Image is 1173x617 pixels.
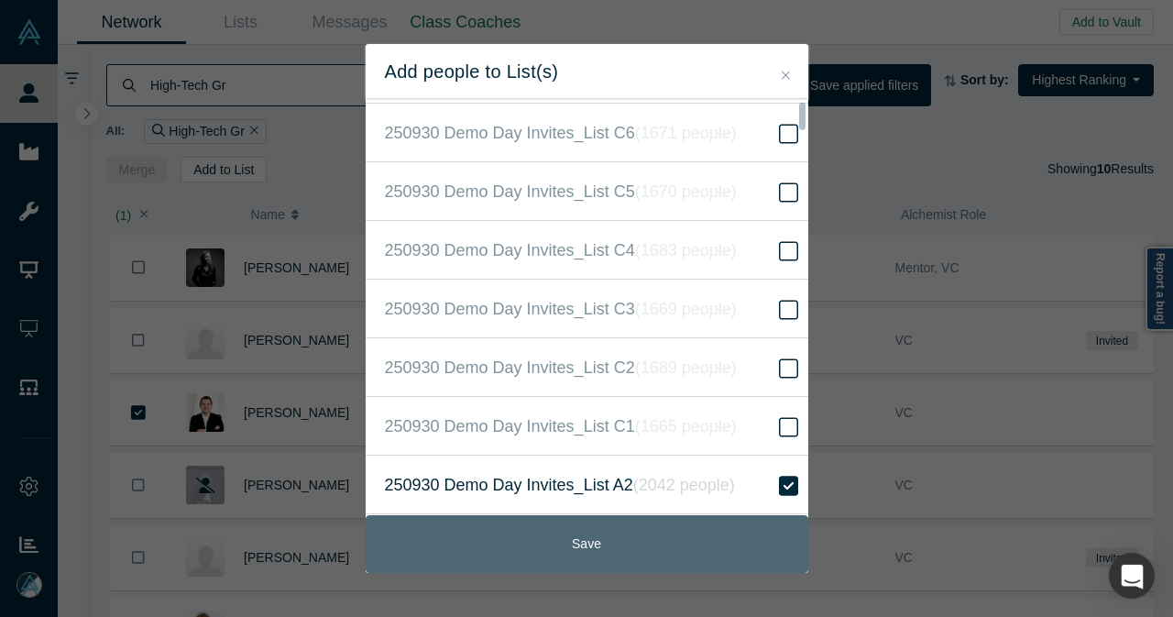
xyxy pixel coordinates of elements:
[385,296,737,322] span: 250930 Demo Day Invites_List C3
[385,355,737,380] span: 250930 Demo Day Invites_List C2
[385,120,737,146] span: 250930 Demo Day Invites_List C6
[635,300,737,318] i: ( 1669 people )
[385,179,737,204] span: 250930 Demo Day Invites_List C5
[635,182,737,201] i: ( 1670 people )
[385,61,789,83] h2: Add people to List(s)
[635,417,737,435] i: ( 1665 people )
[635,124,737,142] i: ( 1671 people )
[776,65,795,86] button: Close
[385,237,737,263] span: 250930 Demo Day Invites_List C4
[366,515,808,573] button: Save
[385,472,735,498] span: 250930 Demo Day Invites_List A2
[635,241,737,259] i: ( 1683 people )
[385,413,737,439] span: 250930 Demo Day Invites_List C1
[633,476,735,494] i: ( 2042 people )
[635,358,737,377] i: ( 1689 people )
